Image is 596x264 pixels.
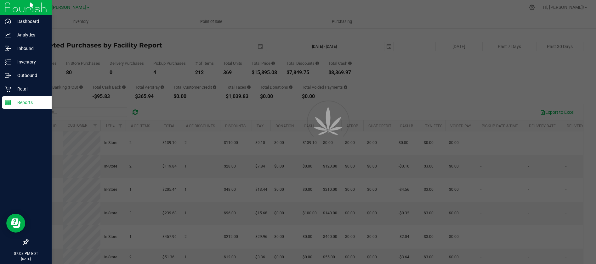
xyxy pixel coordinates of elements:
inline-svg: Analytics [5,32,11,38]
p: Dashboard [11,18,49,25]
p: Analytics [11,31,49,39]
inline-svg: Retail [5,86,11,92]
inline-svg: Dashboard [5,18,11,25]
p: 07:08 PM EDT [3,251,49,256]
inline-svg: Outbound [5,72,11,79]
p: Retail [11,85,49,93]
iframe: Resource center [6,214,25,233]
p: Inbound [11,45,49,52]
p: Outbound [11,72,49,79]
p: Reports [11,99,49,106]
p: Inventory [11,58,49,66]
inline-svg: Inbound [5,45,11,52]
inline-svg: Reports [5,99,11,106]
p: [DATE] [3,256,49,261]
inline-svg: Inventory [5,59,11,65]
